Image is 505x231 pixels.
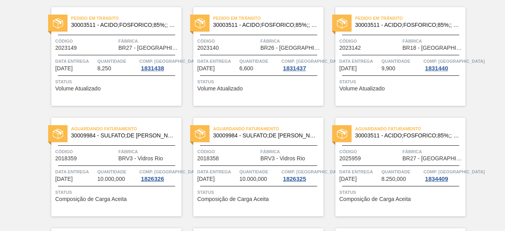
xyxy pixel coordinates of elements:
[382,176,406,182] span: 8.250,000
[55,86,101,92] span: Volume Atualizado
[339,148,400,156] span: Código
[197,78,322,86] span: Status
[239,66,253,71] span: 6,600
[118,45,180,51] span: BR27 - Nova Minas
[118,148,180,156] span: Fábrica
[53,129,63,139] img: status
[139,65,165,71] div: 1831438
[139,168,180,182] a: Comp. [GEOGRAPHIC_DATA]1826326
[55,78,180,86] span: Status
[337,129,347,139] img: status
[423,65,449,71] div: 1831440
[71,22,175,28] span: 30003511 - ACIDO;FOSFORICO;85%;; CONTAINER
[337,18,347,28] img: status
[382,57,422,65] span: Quantidade
[339,66,357,71] span: 18/09/2025
[55,156,77,162] span: 2018359
[139,176,165,182] div: 1826326
[281,168,322,182] a: Comp. [GEOGRAPHIC_DATA]1826325
[55,188,180,196] span: Status
[71,125,181,133] span: Aguardando Faturamento
[239,176,267,182] span: 10.000,000
[97,168,138,176] span: Quantidade
[260,156,305,162] span: BRV3 - Vidros Rio
[97,57,138,65] span: Quantidade
[339,37,400,45] span: Código
[97,176,125,182] span: 10.000,000
[181,7,324,106] a: statusPedido em Trânsito30003511 - ACIDO;FOSFORICO;85%;; CONTAINERCódigo2023140FábricaBR26 - [GEO...
[55,66,73,71] span: 14/09/2025
[281,57,322,71] a: Comp. [GEOGRAPHIC_DATA]1831437
[339,78,464,86] span: Status
[55,176,73,182] span: 19/09/2025
[402,156,464,162] span: BR27 - Nova Minas
[53,18,63,28] img: status
[195,18,205,28] img: status
[355,14,466,22] span: Pedido em Trânsito
[71,133,175,139] span: 30009984 - SULFATO;DE SODIO ANIDRO;;
[197,196,269,202] span: Composição de Carga Aceita
[239,57,280,65] span: Quantidade
[55,148,116,156] span: Código
[423,57,484,65] span: Comp. Carga
[213,133,317,139] span: 30009984 - SULFATO;DE SODIO ANIDRO;;
[423,176,449,182] div: 1834409
[260,148,322,156] span: Fábrica
[402,45,464,51] span: BR18 - Pernambuco
[260,45,322,51] span: BR26 - Uberlândia
[197,176,215,182] span: 19/09/2025
[423,57,464,71] a: Comp. [GEOGRAPHIC_DATA]1831440
[55,168,95,176] span: Data entrega
[139,57,180,71] a: Comp. [GEOGRAPHIC_DATA]1831438
[281,65,307,71] div: 1831437
[97,66,111,71] span: 8,250
[197,66,215,71] span: 14/09/2025
[181,118,324,216] a: statusAguardando Faturamento30009984 - SULFATO;DE [PERSON_NAME];;Código2018358FábricaBRV3 - Vidro...
[197,148,258,156] span: Código
[55,37,116,45] span: Código
[118,37,180,45] span: Fábrica
[118,156,163,162] span: BRV3 - Vidros Rio
[195,129,205,139] img: status
[355,133,459,139] span: 30003511 - ACIDO;FOSFORICO;85%;; CONTAINER
[281,168,342,176] span: Comp. Carga
[423,168,464,182] a: Comp. [GEOGRAPHIC_DATA]1834409
[339,176,357,182] span: 22/09/2025
[355,22,459,28] span: 30003511 - ACIDO;FOSFORICO;85%;; CONTAINER
[339,168,380,176] span: Data entrega
[339,156,361,162] span: 2025959
[55,57,95,65] span: Data entrega
[213,125,324,133] span: Aguardando Faturamento
[197,188,322,196] span: Status
[197,45,219,51] span: 2023140
[213,22,317,28] span: 30003511 - ACIDO;FOSFORICO;85%;; CONTAINER
[281,176,307,182] div: 1826325
[281,57,342,65] span: Comp. Carga
[239,168,280,176] span: Quantidade
[382,66,395,71] span: 9,900
[213,14,324,22] span: Pedido em Trânsito
[339,57,380,65] span: Data entrega
[55,196,127,202] span: Composição de Carga Aceita
[197,156,219,162] span: 2018358
[139,168,200,176] span: Comp. Carga
[197,168,238,176] span: Data entrega
[423,168,484,176] span: Comp. Carga
[197,86,243,92] span: Volume Atualizado
[197,37,258,45] span: Código
[402,37,464,45] span: Fábrica
[197,57,238,65] span: Data entrega
[39,7,181,106] a: statusPedido em Trânsito30003511 - ACIDO;FOSFORICO;85%;; CONTAINERCódigo2023149FábricaBR27 - [GEO...
[55,45,77,51] span: 2023149
[402,148,464,156] span: Fábrica
[355,125,466,133] span: Aguardando Faturamento
[324,118,466,216] a: statusAguardando Faturamento30003511 - ACIDO;FOSFORICO;85%;; CONTAINERCódigo2025959FábricaBR27 - ...
[339,196,411,202] span: Composição de Carga Aceita
[39,118,181,216] a: statusAguardando Faturamento30009984 - SULFATO;DE [PERSON_NAME];;Código2018359FábricaBRV3 - Vidro...
[139,57,200,65] span: Comp. Carga
[324,7,466,106] a: statusPedido em Trânsito30003511 - ACIDO;FOSFORICO;85%;; CONTAINERCódigo2023142FábricaBR18 - [GEO...
[339,86,385,92] span: Volume Atualizado
[382,168,422,176] span: Quantidade
[260,37,322,45] span: Fábrica
[71,14,181,22] span: Pedido em Trânsito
